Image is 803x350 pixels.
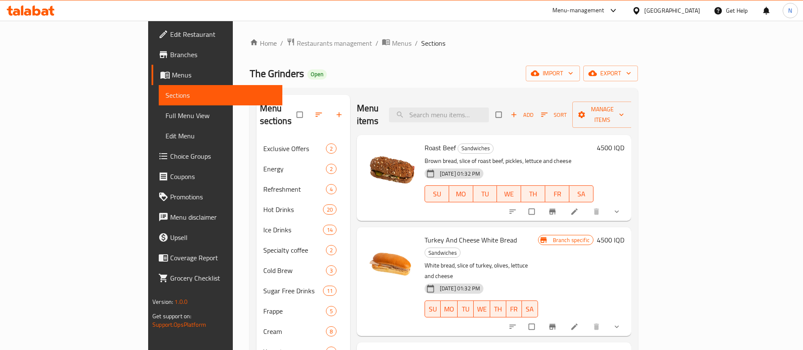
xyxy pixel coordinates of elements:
[524,319,541,335] span: Select to update
[292,107,309,123] span: Select all sections
[257,301,350,321] div: Frappe5
[535,108,572,121] span: Sort items
[543,317,563,336] button: Branch-specific-item
[428,303,437,315] span: SU
[152,207,282,227] a: Menu disclaimer
[152,296,173,307] span: Version:
[170,29,276,39] span: Edit Restaurant
[477,303,487,315] span: WE
[170,212,276,222] span: Menu disclaimer
[326,145,336,153] span: 2
[309,105,330,124] span: Sort sections
[170,151,276,161] span: Choice Groups
[257,260,350,281] div: Cold Brew3
[526,66,580,81] button: import
[449,185,473,202] button: MO
[461,303,470,315] span: TU
[263,306,326,316] span: Frappe
[257,179,350,199] div: Refreshment4
[510,303,519,315] span: FR
[263,265,326,276] span: Cold Brew
[549,188,566,200] span: FR
[524,188,542,200] span: TH
[522,300,538,317] button: SA
[474,300,490,317] button: WE
[263,326,326,336] div: Cream
[425,300,441,317] button: SU
[415,38,418,48] li: /
[458,300,474,317] button: TU
[170,192,276,202] span: Promotions
[587,202,607,221] button: delete
[421,38,445,48] span: Sections
[458,143,494,154] div: Sandwiches
[607,317,628,336] button: show more
[250,64,304,83] span: The Grinders
[152,227,282,248] a: Upsell
[170,50,276,60] span: Branches
[263,245,326,255] span: Specialty coffee
[597,234,624,246] h6: 4500 IQD
[597,142,624,154] h6: 4500 IQD
[159,85,282,105] a: Sections
[613,207,621,216] svg: Show Choices
[533,68,573,79] span: import
[503,202,524,221] button: sort-choices
[326,306,337,316] div: items
[491,107,508,123] span: Select section
[263,225,323,235] span: Ice Drinks
[525,303,535,315] span: SA
[323,287,336,295] span: 11
[172,70,276,80] span: Menus
[389,107,489,122] input: search
[541,110,567,120] span: Sort
[326,307,336,315] span: 5
[425,260,538,281] p: White bread, slice of turkey, olives, lettuce and cheese
[257,321,350,342] div: Cream8
[159,105,282,126] a: Full Menu View
[326,267,336,275] span: 3
[307,71,327,78] span: Open
[263,204,323,215] div: Hot Drinks
[152,166,282,187] a: Coupons
[543,202,563,221] button: Branch-specific-item
[263,184,326,194] div: Refreshment
[425,141,456,154] span: Roast Beef
[788,6,792,15] span: N
[500,188,518,200] span: WE
[323,226,336,234] span: 14
[152,44,282,65] a: Branches
[250,38,638,49] nav: breadcrumb
[263,286,323,296] div: Sugar Free Drinks
[166,110,276,121] span: Full Menu View
[494,303,503,315] span: TH
[644,6,700,15] div: [GEOGRAPHIC_DATA]
[570,322,580,331] a: Edit menu item
[326,185,336,193] span: 4
[458,143,493,153] span: Sandwiches
[453,188,470,200] span: MO
[152,248,282,268] a: Coverage Report
[444,303,454,315] span: MO
[326,328,336,336] span: 8
[357,102,379,127] h2: Menu items
[425,248,460,258] span: Sandwiches
[425,248,461,258] div: Sandwiches
[326,165,336,173] span: 2
[549,236,593,244] span: Branch specific
[506,300,522,317] button: FR
[428,188,446,200] span: SU
[152,319,206,330] a: Support.OpsPlatform
[425,156,593,166] p: Brown bread, slice of roast beef, pickles, lettuce and cheese
[392,38,411,48] span: Menus
[364,142,418,196] img: Roast Beef
[326,326,337,336] div: items
[159,126,282,146] a: Edit Menu
[297,38,372,48] span: Restaurants management
[323,225,337,235] div: items
[382,38,411,49] a: Menus
[166,90,276,100] span: Sections
[590,68,631,79] span: export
